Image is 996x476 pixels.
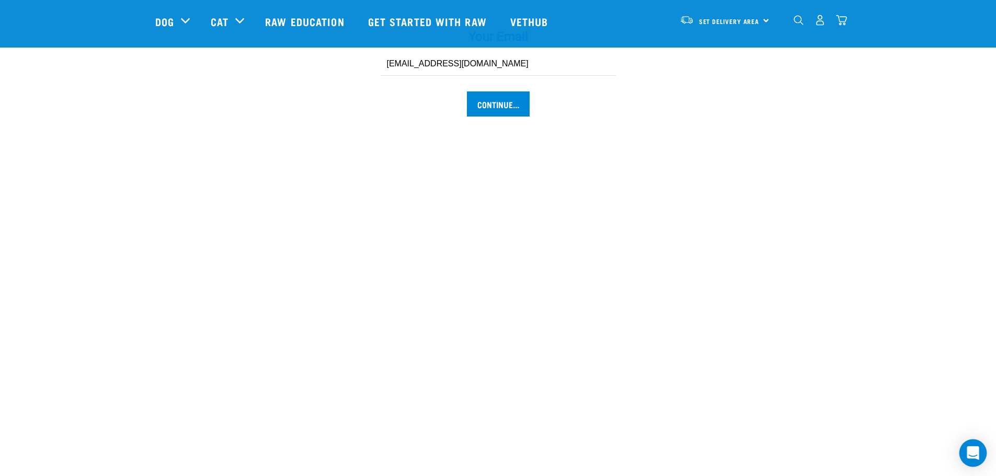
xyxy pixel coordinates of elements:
img: home-icon-1@2x.png [794,15,804,25]
img: home-icon@2x.png [836,15,847,26]
a: Vethub [500,1,562,42]
a: Raw Education [255,1,357,42]
div: Open Intercom Messenger [959,439,987,467]
img: user.png [815,15,826,26]
a: Dog [155,14,174,29]
span: Set Delivery Area [699,19,760,23]
img: van-moving.png [680,15,694,25]
a: Cat [211,14,228,29]
input: Continue... [467,91,530,117]
a: Get started with Raw [358,1,500,42]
